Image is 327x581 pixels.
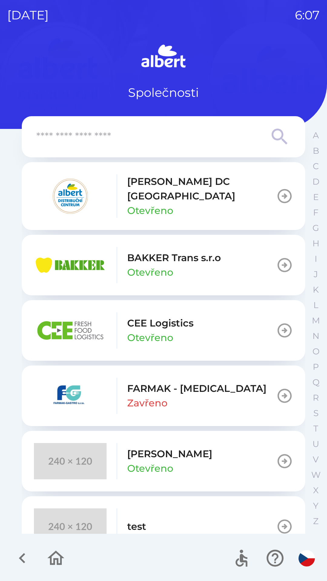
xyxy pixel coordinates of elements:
[313,207,319,218] p: F
[22,431,305,491] button: [PERSON_NAME]Otevřeno
[308,390,323,405] button: R
[312,238,319,249] p: H
[313,501,319,511] p: Y
[308,128,323,143] button: A
[314,269,318,280] p: J
[315,254,317,264] p: I
[308,236,323,251] button: H
[127,316,193,330] p: CEE Logistics
[312,346,319,357] p: O
[308,498,323,514] button: Y
[313,408,319,419] p: S
[127,396,167,410] p: Zavřeno
[313,423,318,434] p: T
[299,550,315,566] img: cs flag
[127,330,173,345] p: Otevřeno
[312,439,319,449] p: U
[127,265,173,280] p: Otevřeno
[34,312,107,349] img: ba8847e2-07ef-438b-a6f1-28de549c3032.png
[127,519,146,534] p: test
[313,192,319,202] p: E
[313,454,319,465] p: V
[308,483,323,498] button: X
[127,174,276,203] p: [PERSON_NAME] DC [GEOGRAPHIC_DATA]
[312,377,319,388] p: Q
[127,461,173,476] p: Otevřeno
[308,251,323,267] button: I
[308,313,323,328] button: M
[22,300,305,361] button: CEE LogisticsOtevřeno
[22,496,305,557] button: test
[127,447,212,461] p: [PERSON_NAME]
[22,162,305,230] button: [PERSON_NAME] DC [GEOGRAPHIC_DATA]Otevřeno
[295,6,320,24] p: 6:07
[313,300,318,310] p: L
[308,159,323,174] button: C
[308,267,323,282] button: J
[312,223,319,233] p: G
[312,331,319,341] p: N
[308,436,323,452] button: U
[7,6,49,24] p: [DATE]
[34,178,107,214] img: 092fc4fe-19c8-4166-ad20-d7efd4551fba.png
[308,359,323,375] button: P
[313,284,319,295] p: K
[128,84,199,102] p: Společnosti
[127,381,266,396] p: FARMAK - [MEDICAL_DATA]
[308,220,323,236] button: G
[22,42,305,71] img: Logo
[308,297,323,313] button: L
[312,315,320,326] p: M
[34,247,107,283] img: eba99837-dbda-48f3-8a63-9647f5990611.png
[308,375,323,390] button: Q
[22,235,305,295] button: BAKKER Trans s.r.oOtevřeno
[308,189,323,205] button: E
[308,421,323,436] button: T
[308,174,323,189] button: D
[313,516,319,527] p: Z
[127,203,173,218] p: Otevřeno
[313,392,319,403] p: R
[308,344,323,359] button: O
[313,161,319,172] p: C
[308,405,323,421] button: S
[308,205,323,220] button: F
[34,378,107,414] img: 5ee10d7b-21a5-4c2b-ad2f-5ef9e4226557.png
[313,146,319,156] p: B
[127,251,221,265] p: BAKKER Trans s.r.o
[311,470,321,480] p: W
[308,467,323,483] button: W
[34,443,107,479] img: 240x120
[313,362,319,372] p: P
[308,452,323,467] button: V
[308,514,323,529] button: Z
[308,143,323,159] button: B
[312,176,319,187] p: D
[313,130,319,141] p: A
[34,508,107,545] img: 240x120
[308,282,323,297] button: K
[22,366,305,426] button: FARMAK - [MEDICAL_DATA]Zavřeno
[313,485,319,496] p: X
[308,328,323,344] button: N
